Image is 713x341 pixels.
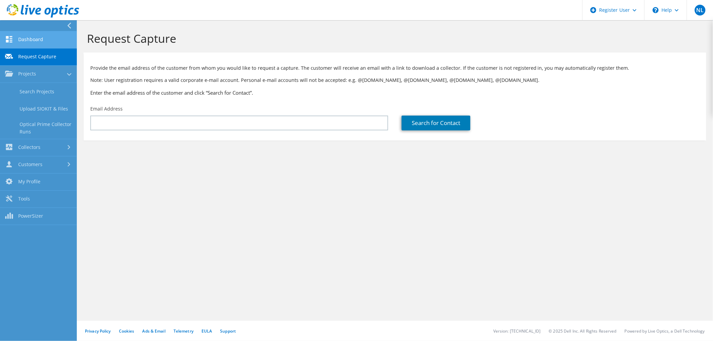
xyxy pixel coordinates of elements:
span: NL [695,5,706,15]
a: Telemetry [174,328,193,334]
a: Search for Contact [402,116,470,130]
a: Support [220,328,236,334]
li: Version: [TECHNICAL_ID] [493,328,541,334]
a: EULA [201,328,212,334]
li: Powered by Live Optics, a Dell Technology [625,328,705,334]
h3: Enter the email address of the customer and click “Search for Contact”. [90,89,700,96]
a: Ads & Email [143,328,165,334]
p: Provide the email address of the customer from whom you would like to request a capture. The cust... [90,64,700,72]
li: © 2025 Dell Inc. All Rights Reserved [549,328,617,334]
svg: \n [653,7,659,13]
p: Note: User registration requires a valid corporate e-mail account. Personal e-mail accounts will ... [90,76,700,84]
a: Privacy Policy [85,328,111,334]
a: Cookies [119,328,134,334]
h1: Request Capture [87,31,700,45]
label: Email Address [90,105,123,112]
